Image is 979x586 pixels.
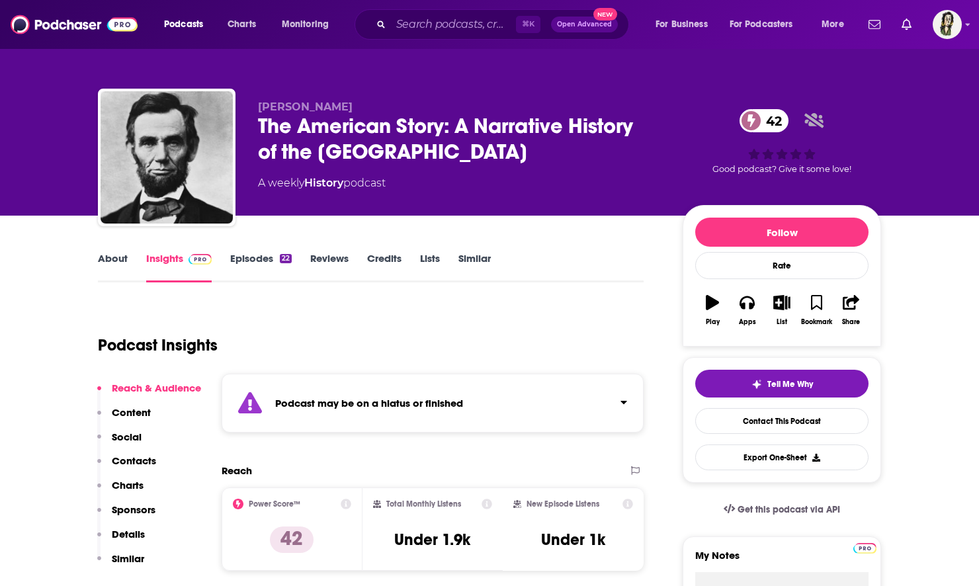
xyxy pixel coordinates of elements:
[98,335,218,355] h1: Podcast Insights
[282,15,329,34] span: Monitoring
[933,10,962,39] button: Show profile menu
[730,286,764,334] button: Apps
[164,15,203,34] span: Podcasts
[765,286,799,334] button: List
[98,252,128,282] a: About
[230,252,292,282] a: Episodes22
[933,10,962,39] img: User Profile
[97,382,201,406] button: Reach & Audience
[695,444,869,470] button: Export One-Sheet
[155,14,220,35] button: open menu
[249,499,300,509] h2: Power Score™
[863,13,886,36] a: Show notifications dropdown
[11,12,138,37] img: Podchaser - Follow, Share and Rate Podcasts
[273,14,346,35] button: open menu
[112,503,155,516] p: Sponsors
[695,549,869,572] label: My Notes
[420,252,440,282] a: Lists
[695,408,869,434] a: Contact This Podcast
[695,370,869,398] button: tell me why sparkleTell Me Why
[97,528,145,552] button: Details
[97,431,142,455] button: Social
[834,286,869,334] button: Share
[738,504,840,515] span: Get this podcast via API
[112,454,156,467] p: Contacts
[739,318,756,326] div: Apps
[386,499,461,509] h2: Total Monthly Listens
[712,164,851,174] span: Good podcast? Give it some love!
[97,552,144,577] button: Similar
[112,552,144,565] p: Similar
[853,543,876,554] img: Podchaser Pro
[713,493,851,526] a: Get this podcast via API
[730,15,793,34] span: For Podcasters
[391,14,516,35] input: Search podcasts, credits, & more...
[275,397,463,409] strong: Podcast may be on a hiatus or finished
[740,109,788,132] a: 42
[551,17,618,32] button: Open AdvancedNew
[695,218,869,247] button: Follow
[896,13,917,36] a: Show notifications dropdown
[112,382,201,394] p: Reach & Audience
[367,9,642,40] div: Search podcasts, credits, & more...
[767,379,813,390] span: Tell Me Why
[112,528,145,540] p: Details
[753,109,788,132] span: 42
[801,318,832,326] div: Bookmark
[812,14,861,35] button: open menu
[146,252,212,282] a: InsightsPodchaser Pro
[112,479,144,491] p: Charts
[695,286,730,334] button: Play
[656,15,708,34] span: For Business
[280,254,292,263] div: 22
[394,530,470,550] h3: Under 1.9k
[270,526,314,553] p: 42
[222,374,644,433] section: Click to expand status details
[777,318,787,326] div: List
[516,16,540,33] span: ⌘ K
[97,503,155,528] button: Sponsors
[853,541,876,554] a: Pro website
[683,101,881,183] div: 42Good podcast? Give it some love!
[112,406,151,419] p: Content
[112,431,142,443] p: Social
[97,454,156,479] button: Contacts
[367,252,402,282] a: Credits
[822,15,844,34] span: More
[228,15,256,34] span: Charts
[557,21,612,28] span: Open Advanced
[304,177,343,189] a: History
[101,91,233,224] img: The American Story: A Narrative History of the United States
[219,14,264,35] a: Charts
[258,175,386,191] div: A weekly podcast
[258,101,353,113] span: [PERSON_NAME]
[458,252,491,282] a: Similar
[751,379,762,390] img: tell me why sparkle
[721,14,812,35] button: open menu
[933,10,962,39] span: Logged in as poppyhat
[97,406,151,431] button: Content
[695,252,869,279] div: Rate
[842,318,860,326] div: Share
[189,254,212,265] img: Podchaser Pro
[527,499,599,509] h2: New Episode Listens
[222,464,252,477] h2: Reach
[97,479,144,503] button: Charts
[799,286,833,334] button: Bookmark
[541,530,605,550] h3: Under 1k
[706,318,720,326] div: Play
[646,14,724,35] button: open menu
[593,8,617,21] span: New
[310,252,349,282] a: Reviews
